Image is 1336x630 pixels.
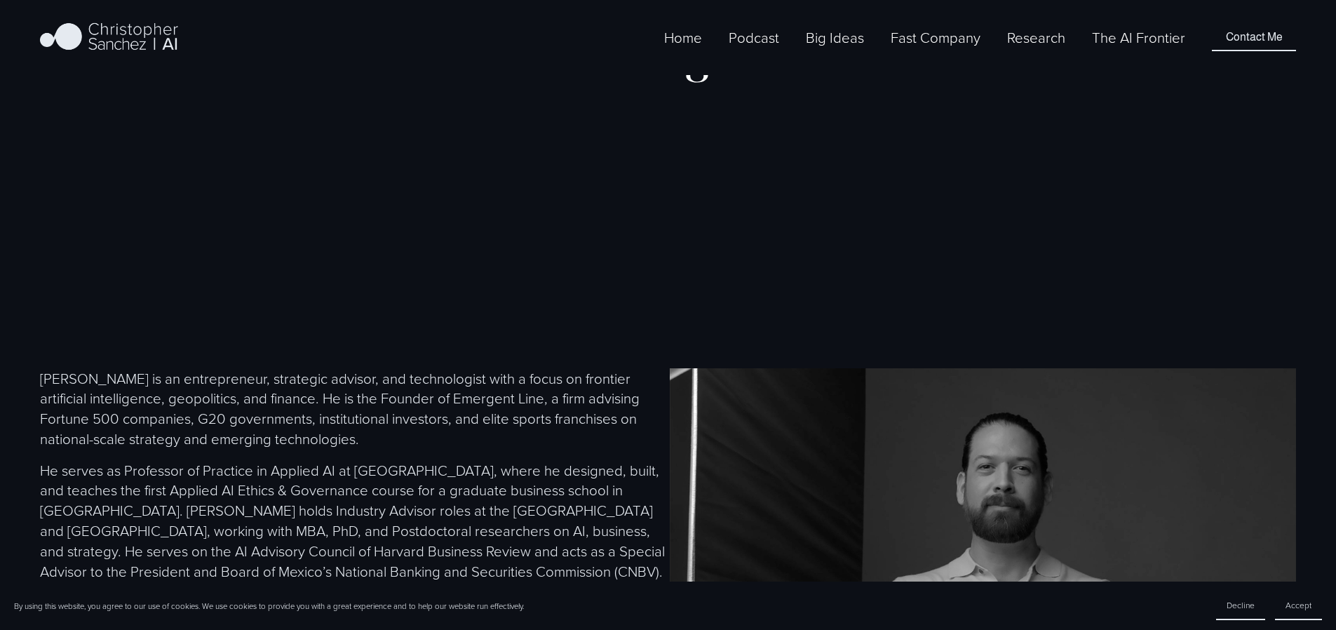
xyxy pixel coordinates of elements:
span: Decline [1227,599,1255,611]
a: The AI Frontier [1092,26,1185,49]
span: Big Ideas [806,27,864,48]
p: [PERSON_NAME] is an entrepreneur, strategic advisor, and technologist with a focus on frontier ar... [40,368,666,449]
span: Research [1007,27,1065,48]
a: folder dropdown [806,26,864,49]
a: folder dropdown [891,26,980,49]
span: Fast Company [891,27,980,48]
button: Accept [1275,591,1322,620]
a: Contact Me [1212,24,1295,51]
button: Decline [1216,591,1265,620]
a: folder dropdown [1007,26,1065,49]
a: Home [664,26,702,49]
p: He serves as Professor of Practice in Applied AI at [GEOGRAPHIC_DATA], where he designed, built, ... [40,460,666,582]
p: By using this website, you agree to our use of cookies. We use cookies to provide you with a grea... [14,601,524,612]
span: Accept [1286,599,1311,611]
a: Podcast [729,26,779,49]
img: Christopher Sanchez | AI [40,20,178,55]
